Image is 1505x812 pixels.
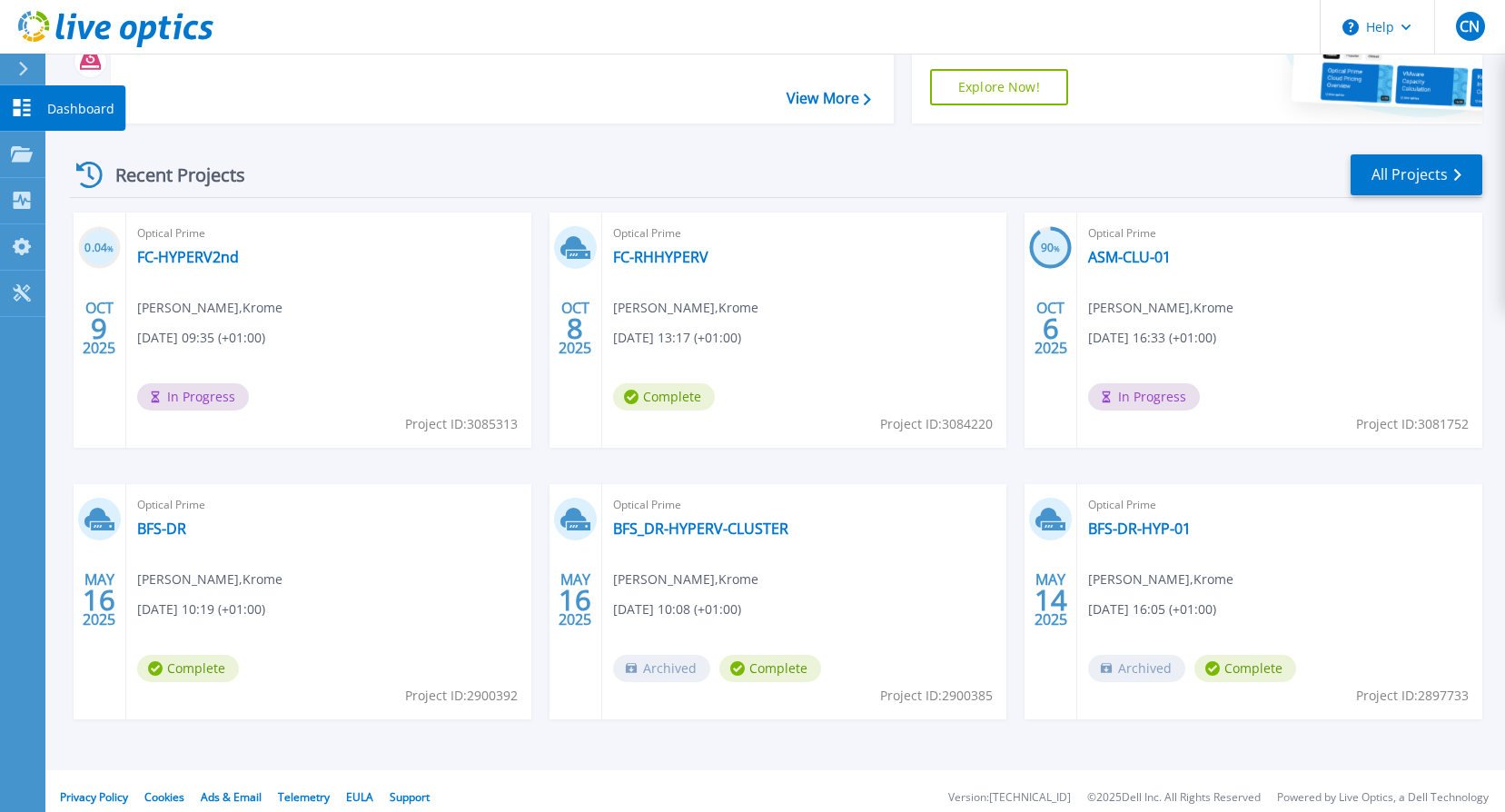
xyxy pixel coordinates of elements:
span: Complete [137,655,239,682]
span: Project ID: 2900385 [880,686,993,706]
span: Optical Prime [613,495,996,515]
span: % [107,243,114,253]
span: Project ID: 3081752 [1356,414,1469,434]
span: % [1054,243,1060,253]
p: Dashboard [47,85,114,133]
span: [PERSON_NAME] , Krome [137,569,282,589]
a: Cookies [144,789,184,805]
div: OCT 2025 [558,295,592,361]
span: Optical Prime [137,223,520,243]
span: [DATE] 09:35 (+01:00) [137,328,265,348]
span: [PERSON_NAME] , Krome [137,298,282,318]
span: CN [1460,19,1480,34]
span: Optical Prime [1088,495,1471,515]
a: View More [787,90,871,107]
div: MAY 2025 [558,567,592,633]
a: EULA [346,789,373,805]
span: Project ID: 3085313 [405,414,518,434]
a: BFS-DR-HYP-01 [1088,520,1191,538]
div: MAY 2025 [1034,567,1068,633]
a: FC-RHHYPERV [613,248,708,266]
span: Project ID: 2897733 [1356,686,1469,706]
span: [DATE] 13:17 (+01:00) [613,328,741,348]
span: 16 [83,592,115,608]
li: © 2025 Dell Inc. All Rights Reserved [1087,792,1261,804]
span: In Progress [1088,383,1200,411]
span: [DATE] 10:19 (+01:00) [137,599,265,619]
span: 9 [91,321,107,336]
a: ASM-CLU-01 [1088,248,1171,266]
a: All Projects [1351,154,1482,195]
a: FC-HYPERV2nd [137,248,239,266]
li: Version: [TECHNICAL_ID] [948,792,1071,804]
a: BFS-DR [137,520,186,538]
a: Privacy Policy [60,789,128,805]
span: [PERSON_NAME] , Krome [613,569,758,589]
li: Powered by Live Optics, a Dell Technology [1277,792,1489,804]
span: Optical Prime [137,495,520,515]
span: Optical Prime [613,223,996,243]
div: MAY 2025 [82,567,116,633]
a: Ads & Email [201,789,262,805]
div: OCT 2025 [82,295,116,361]
span: [PERSON_NAME] , Krome [1088,298,1233,318]
a: Support [390,789,430,805]
span: Project ID: 2900392 [405,686,518,706]
span: 8 [567,321,583,336]
span: Project ID: 3084220 [880,414,993,434]
h3: 0.04 [78,238,121,259]
span: Archived [613,655,710,682]
span: 6 [1043,321,1059,336]
span: Optical Prime [1088,223,1471,243]
h3: 90 [1029,238,1072,259]
span: Complete [719,655,821,682]
span: Complete [1194,655,1296,682]
a: BFS_DR-HYPERV-CLUSTER [613,520,788,538]
span: In Progress [137,383,249,411]
div: Recent Projects [70,153,270,197]
span: [DATE] 10:08 (+01:00) [613,599,741,619]
span: Archived [1088,655,1185,682]
span: 14 [1035,592,1067,608]
span: [DATE] 16:05 (+01:00) [1088,599,1216,619]
div: OCT 2025 [1034,295,1068,361]
span: Complete [613,383,715,411]
a: Telemetry [278,789,330,805]
span: [PERSON_NAME] , Krome [613,298,758,318]
span: 16 [559,592,591,608]
span: [DATE] 16:33 (+01:00) [1088,328,1216,348]
a: Explore Now! [930,69,1068,105]
span: [PERSON_NAME] , Krome [1088,569,1233,589]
